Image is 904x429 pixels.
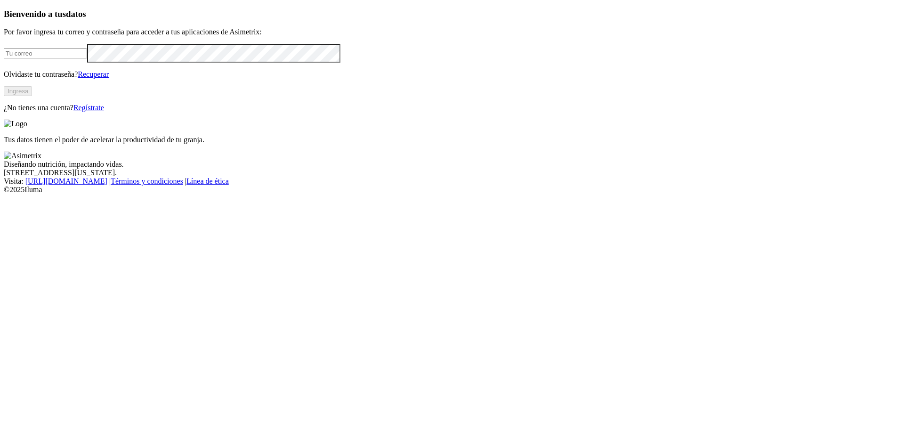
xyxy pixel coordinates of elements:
[4,136,900,144] p: Tus datos tienen el poder de acelerar la productividad de tu granja.
[4,177,900,186] div: Visita : | |
[4,160,900,169] div: Diseñando nutrición, impactando vidas.
[4,28,900,36] p: Por favor ingresa tu correo y contraseña para acceder a tus aplicaciones de Asimetrix:
[186,177,229,185] a: Línea de ética
[25,177,107,185] a: [URL][DOMAIN_NAME]
[66,9,86,19] span: datos
[4,104,900,112] p: ¿No tienes una cuenta?
[4,152,41,160] img: Asimetrix
[78,70,109,78] a: Recuperar
[4,169,900,177] div: [STREET_ADDRESS][US_STATE].
[4,120,27,128] img: Logo
[4,86,32,96] button: Ingresa
[4,49,87,58] input: Tu correo
[4,186,900,194] div: © 2025 Iluma
[111,177,183,185] a: Términos y condiciones
[4,70,900,79] p: Olvidaste tu contraseña?
[4,9,900,19] h3: Bienvenido a tus
[73,104,104,112] a: Regístrate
